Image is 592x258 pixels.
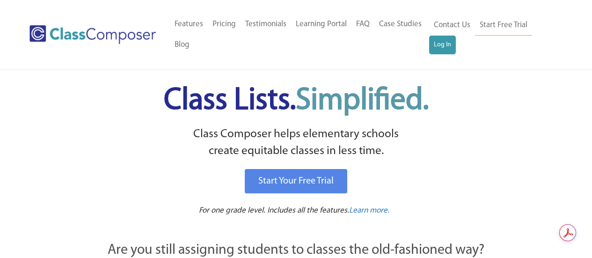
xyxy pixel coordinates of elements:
a: Start Your Free Trial [245,169,347,193]
a: Log In [429,36,456,54]
nav: Header Menu [170,14,429,55]
a: Learn more. [349,205,389,217]
p: Class Composer helps elementary schools create equitable classes in less time. [56,126,536,160]
a: Features [170,14,208,35]
span: For one grade level. Includes all the features. [199,206,349,214]
a: Start Free Trial [475,15,532,36]
nav: Header Menu [429,15,555,54]
a: Contact Us [429,15,475,36]
a: Blog [170,35,194,55]
a: Testimonials [241,14,291,35]
a: Case Studies [374,14,426,35]
span: Start Your Free Trial [258,177,334,186]
a: FAQ [351,14,374,35]
span: Learn more. [349,206,389,214]
span: Simplified. [296,86,429,116]
a: Pricing [208,14,241,35]
a: Learning Portal [291,14,351,35]
img: Class Composer [29,25,156,44]
span: Class Lists. [164,86,429,116]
